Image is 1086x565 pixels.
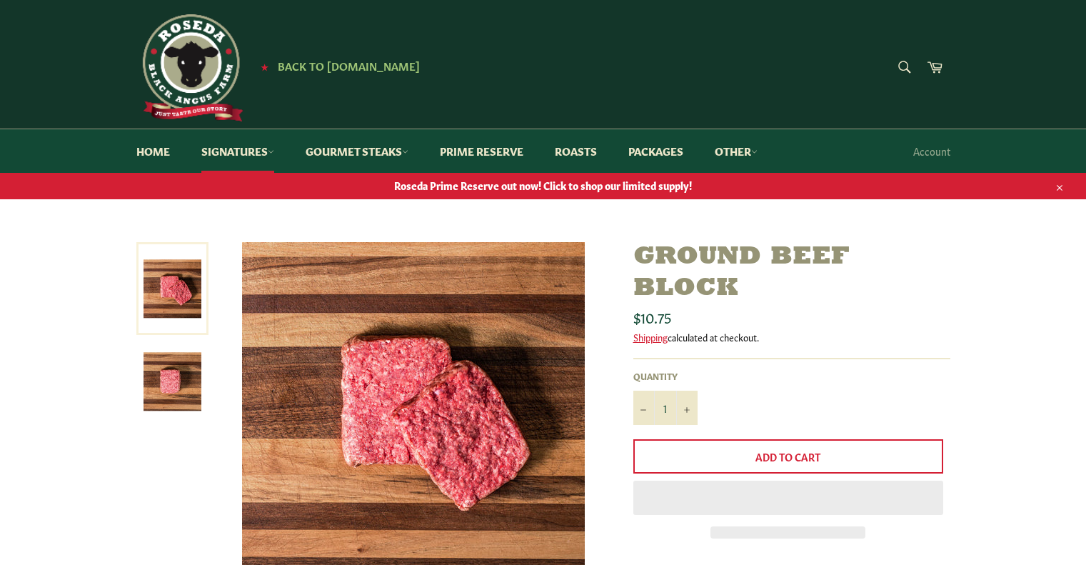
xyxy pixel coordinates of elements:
[541,129,611,173] a: Roasts
[633,330,668,344] a: Shipping
[614,129,698,173] a: Packages
[122,129,184,173] a: Home
[426,129,538,173] a: Prime Reserve
[633,331,950,344] div: calculated at checkout.
[633,242,950,304] h1: Ground Beef Block
[633,306,671,326] span: $10.75
[676,391,698,425] button: Increase item quantity by one
[261,61,268,72] span: ★
[291,129,423,173] a: Gourmet Steaks
[755,449,820,464] span: Add to Cart
[187,129,288,173] a: Signatures
[633,439,943,474] button: Add to Cart
[906,130,957,172] a: Account
[633,391,655,425] button: Reduce item quantity by one
[144,353,201,411] img: Ground Beef Block
[136,14,243,121] img: Roseda Beef
[253,61,420,72] a: ★ Back to [DOMAIN_NAME]
[278,58,420,73] span: Back to [DOMAIN_NAME]
[633,370,698,382] label: Quantity
[700,129,772,173] a: Other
